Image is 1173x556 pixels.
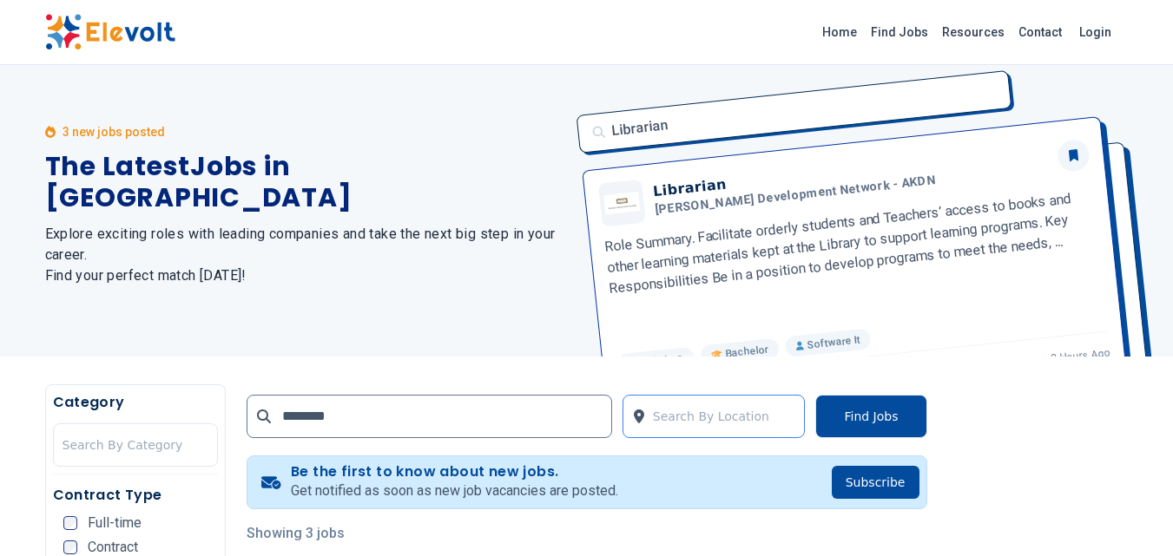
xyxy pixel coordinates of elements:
h2: Explore exciting roles with leading companies and take the next big step in your career. Find you... [45,224,566,286]
p: 3 new jobs posted [63,123,165,141]
h5: Category [53,392,218,413]
a: Find Jobs [864,18,935,46]
p: Showing 3 jobs [247,523,927,544]
h5: Contract Type [53,485,218,506]
p: Get notified as soon as new job vacancies are posted. [291,481,618,501]
img: Elevolt [45,14,175,50]
a: Resources [935,18,1012,46]
button: Subscribe [832,466,919,499]
a: Home [815,18,864,46]
iframe: Chat Widget [1086,473,1173,556]
input: Full-time [63,516,77,530]
span: Full-time [88,516,142,530]
h4: Be the first to know about new jobs. [291,463,618,481]
input: Contract [63,540,77,554]
h1: The Latest Jobs in [GEOGRAPHIC_DATA] [45,151,566,213]
a: Contact [1012,18,1069,46]
a: Login [1069,15,1122,49]
button: Find Jobs [815,395,926,438]
span: Contract [88,540,138,554]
